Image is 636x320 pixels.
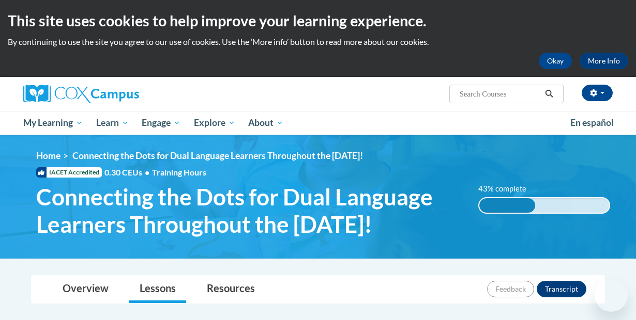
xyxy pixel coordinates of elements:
a: Lessons [129,276,186,303]
span: Connecting the Dots for Dual Language Learners Throughout the [DATE]! [36,183,463,238]
button: Search [541,88,557,100]
button: Transcript [537,281,586,297]
h2: This site uses cookies to help improve your learning experience. [8,10,628,31]
span: About [248,117,283,129]
span: 0.30 CEUs [104,167,152,178]
button: Account Settings [582,85,613,101]
span: Explore [194,117,235,129]
div: Main menu [16,111,620,135]
span: IACET Accredited [36,167,102,178]
a: En español [564,112,620,134]
a: About [242,111,291,135]
input: Search Courses [459,88,541,100]
a: More Info [580,53,628,69]
a: Engage [135,111,187,135]
a: My Learning [17,111,89,135]
a: Cox Campus [23,85,209,103]
span: Connecting the Dots for Dual Language Learners Throughout the [DATE]! [72,150,363,161]
span: Training Hours [152,167,206,177]
a: Learn [89,111,135,135]
span: Learn [96,117,129,129]
label: 43% complete [478,183,538,195]
span: En español [570,117,614,128]
img: Cox Campus [23,85,139,103]
iframe: Button to launch messaging window [595,279,628,312]
a: Explore [187,111,242,135]
a: Home [36,150,60,161]
button: Okay [539,53,572,69]
span: • [145,167,149,177]
span: Engage [142,117,180,129]
div: 43% complete [479,198,535,213]
span: My Learning [23,117,83,129]
a: Resources [196,276,265,303]
a: Overview [52,276,119,303]
button: Feedback [487,281,534,297]
p: By continuing to use the site you agree to our use of cookies. Use the ‘More info’ button to read... [8,36,628,47]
